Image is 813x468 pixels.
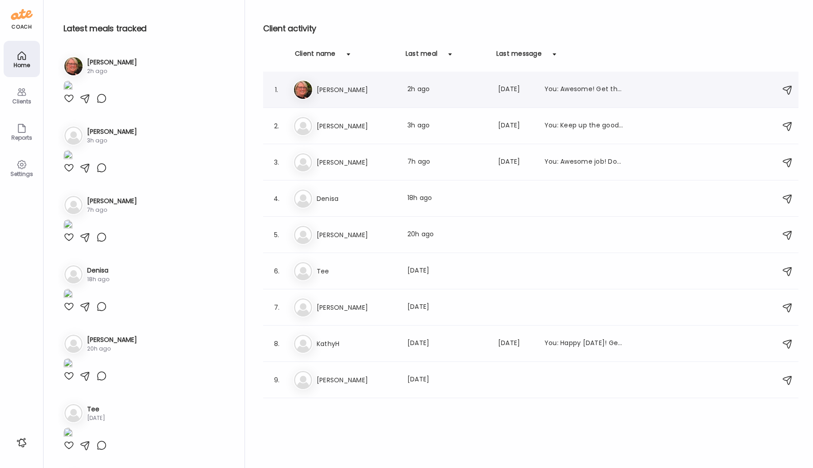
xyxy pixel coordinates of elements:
div: 3h ago [407,121,487,132]
img: bg-avatar-default.svg [294,153,312,171]
div: 5. [271,229,282,240]
img: ate [11,7,33,22]
div: 20h ago [87,345,137,353]
div: Client name [295,49,336,63]
img: bg-avatar-default.svg [294,262,312,280]
div: You: Keep up the good work! Get that food in! [544,121,624,132]
img: bg-avatar-default.svg [294,190,312,208]
div: coach [11,23,32,31]
div: [DATE] [498,84,534,95]
h3: [PERSON_NAME] [317,157,397,168]
img: bg-avatar-default.svg [294,117,312,135]
div: 3h ago [87,136,137,145]
div: [DATE] [407,375,487,385]
div: Last message [496,49,542,63]
img: images%2FpjsnEiu7NkPiZqu6a8wFh07JZ2F3%2FJS1Rq4hknvVVfqrWTPYm%2F3MEXHPDQXrW0cPV3hWLa_1080 [64,289,73,301]
img: images%2FCVHIpVfqQGSvEEy3eBAt9lLqbdp1%2FMgZO8wX7XBRTfG3xbQrZ%2Fj6yw3KZtT2IJlbUWS2uz_1080 [64,219,73,232]
h3: [PERSON_NAME] [317,302,397,313]
img: images%2FMmnsg9FMMIdfUg6NitmvFa1XKOJ3%2FVHi3VUN3jbqXPsKPUojt%2Fh9ApURPAkK25K6V24ErS_1080 [64,358,73,370]
div: [DATE] [87,414,105,422]
h3: KathyH [317,338,397,349]
div: 2h ago [407,84,487,95]
div: [DATE] [498,121,534,132]
div: 3. [271,157,282,168]
div: 7h ago [87,206,137,214]
div: [DATE] [498,157,534,168]
img: avatars%2FahVa21GNcOZO3PHXEF6GyZFFpym1 [294,81,312,99]
div: Last meal [406,49,437,63]
h3: [PERSON_NAME] [87,58,137,67]
img: bg-avatar-default.svg [294,335,312,353]
img: images%2Foo7fuxIcn3dbckGTSfsqpZasXtv1%2FnAqZzKyXElY4UFFkkAxd%2FseXMM2FFyjyMUon9quQL_1080 [64,428,73,440]
h3: [PERSON_NAME] [87,127,137,136]
div: Reports [5,135,38,141]
div: 18h ago [87,275,109,283]
h3: Denisa [87,266,109,275]
h2: Client activity [263,22,798,35]
img: bg-avatar-default.svg [294,298,312,317]
h3: [PERSON_NAME] [87,335,137,345]
div: [DATE] [407,338,487,349]
div: You: Awesome! Get that sleep in for [DATE] and [DATE], you're doing great! [544,84,624,95]
div: 4. [271,193,282,204]
div: You: Awesome job! Don't forget to add in sleep and water intake! Keep up the good work! [544,157,624,168]
div: 20h ago [407,229,487,240]
img: bg-avatar-default.svg [294,226,312,244]
img: bg-avatar-default.svg [64,265,83,283]
h2: Latest meals tracked [64,22,230,35]
div: 1. [271,84,282,95]
div: [DATE] [407,302,487,313]
h3: [PERSON_NAME] [317,375,397,385]
div: 9. [271,375,282,385]
div: 8. [271,338,282,349]
h3: Tee [87,405,105,414]
h3: [PERSON_NAME] [317,229,397,240]
div: [DATE] [407,266,487,277]
div: You: Happy [DATE]! Get that food/water/sleep in from the past few days [DATE]! Enjoy your weekend! [544,338,624,349]
img: bg-avatar-default.svg [64,127,83,145]
div: 7. [271,302,282,313]
div: Home [5,62,38,68]
div: [DATE] [498,338,534,349]
div: 2h ago [87,67,137,75]
div: 7h ago [407,157,487,168]
img: bg-avatar-default.svg [64,335,83,353]
img: bg-avatar-default.svg [64,196,83,214]
img: bg-avatar-default.svg [294,371,312,389]
div: Clients [5,98,38,104]
img: bg-avatar-default.svg [64,404,83,422]
h3: Tee [317,266,397,277]
h3: [PERSON_NAME] [317,84,397,95]
div: 6. [271,266,282,277]
h3: [PERSON_NAME] [317,121,397,132]
h3: Denisa [317,193,397,204]
img: avatars%2FahVa21GNcOZO3PHXEF6GyZFFpym1 [64,57,83,75]
div: 18h ago [407,193,487,204]
img: images%2FTWbYycbN6VXame8qbTiqIxs9Hvy2%2FinzfqwP6mPJVteXGj34o%2F7Fq3Som2QoYND4fWvjBB_1080 [64,150,73,162]
h3: [PERSON_NAME] [87,196,137,206]
div: Settings [5,171,38,177]
img: images%2FahVa21GNcOZO3PHXEF6GyZFFpym1%2F6GfZuQp4XdMP3H0sVrls%2FDf6NUPnxKTEiiYVa9wNz_1080 [64,81,73,93]
div: 2. [271,121,282,132]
